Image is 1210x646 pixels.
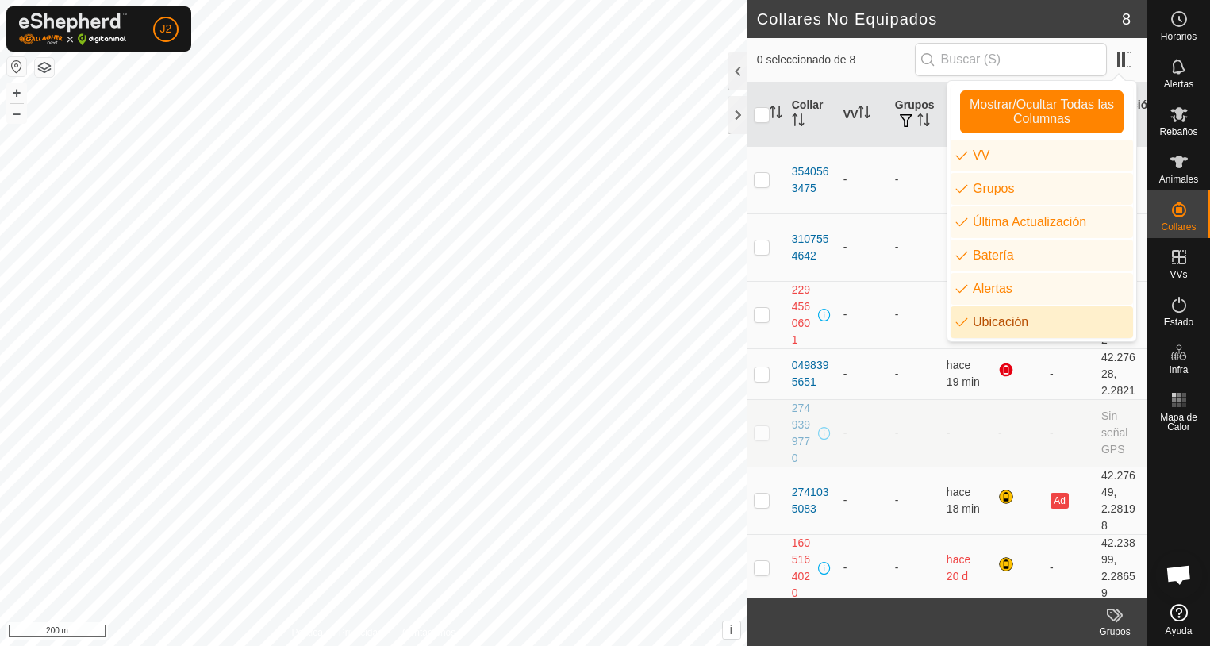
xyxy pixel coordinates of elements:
[1170,270,1187,279] span: VVs
[889,146,940,213] td: -
[889,467,940,534] td: -
[951,173,1133,205] li: common.btn.groups
[1159,175,1198,184] span: Animales
[889,281,940,348] td: -
[1161,222,1196,232] span: Collares
[947,486,980,515] span: 27 ago 2025, 23:01
[843,494,847,506] app-display-virtual-paddock-transition: -
[889,83,940,147] th: Grupos
[951,206,1133,238] li: enum.columnList.lastUpdated
[1043,399,1095,467] td: -
[1095,534,1147,602] td: 42.23899, 2.28659
[7,83,26,102] button: +
[1169,365,1188,375] span: Infra
[792,163,831,197] div: 3540563475
[1043,348,1095,399] td: -
[19,13,127,45] img: Logo Gallagher
[792,357,831,390] div: 0498395651
[770,108,782,121] p-sorticon: Activar para ordenar
[951,140,1133,171] li: vp.label.vp
[967,98,1116,126] span: Mostrar/Ocultar Todas las Columnas
[291,625,382,640] a: Política de Privacidad
[1051,493,1068,509] button: Ad
[951,273,1133,305] li: animal.label.alerts
[889,213,940,281] td: -
[1095,467,1147,534] td: 42.27649, 2.28198
[960,90,1124,133] button: Mostrar/Ocultar Todas las Columnas
[1043,534,1095,602] td: -
[843,426,847,439] app-display-virtual-paddock-transition: -
[837,83,889,147] th: VV
[1151,413,1206,432] span: Mapa de Calor
[730,623,733,636] span: i
[889,399,940,467] td: -
[792,231,831,264] div: 3107554642
[1083,625,1147,639] div: Grupos
[1161,32,1197,41] span: Horarios
[792,484,831,517] div: 2741035083
[858,108,870,121] p-sorticon: Activar para ordenar
[917,116,930,129] p-sorticon: Activar para ordenar
[1164,79,1193,89] span: Alertas
[951,240,1133,271] li: neckband.label.battery
[940,83,992,147] th: Última Actualización
[843,367,847,380] app-display-virtual-paddock-transition: -
[757,10,1122,29] h2: Collares No Equipados
[1166,626,1193,636] span: Ayuda
[792,400,815,467] div: 2749399770
[1095,399,1147,467] td: Sin señal GPS
[889,534,940,602] td: -
[843,561,847,574] app-display-virtual-paddock-transition: -
[723,621,740,639] button: i
[889,348,940,399] td: -
[7,57,26,76] button: Restablecer Mapa
[7,104,26,123] button: –
[35,58,54,77] button: Capas del Mapa
[1159,127,1197,137] span: Rebaños
[1122,7,1131,31] span: 8
[786,83,837,147] th: Collar
[1095,348,1147,399] td: 42.27628, 2.2821
[951,306,1133,338] li: common.label.location
[160,21,172,37] span: J2
[1147,598,1210,642] a: Ayuda
[843,173,847,186] app-display-virtual-paddock-transition: -
[792,116,805,129] p-sorticon: Activar para ordenar
[1155,551,1203,598] a: Chat abierto
[1164,317,1193,327] span: Estado
[992,399,1043,467] td: -
[915,43,1107,76] input: Buscar (S)
[947,426,951,439] span: -
[947,553,970,583] span: 7 ago 2025, 13:31
[757,52,915,68] span: 0 seleccionado de 8
[843,240,847,253] app-display-virtual-paddock-transition: -
[947,359,980,388] span: 27 ago 2025, 23:01
[843,308,847,321] app-display-virtual-paddock-transition: -
[792,282,815,348] div: 2294560601
[792,535,815,602] div: 1605164020
[402,625,455,640] a: Contáctenos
